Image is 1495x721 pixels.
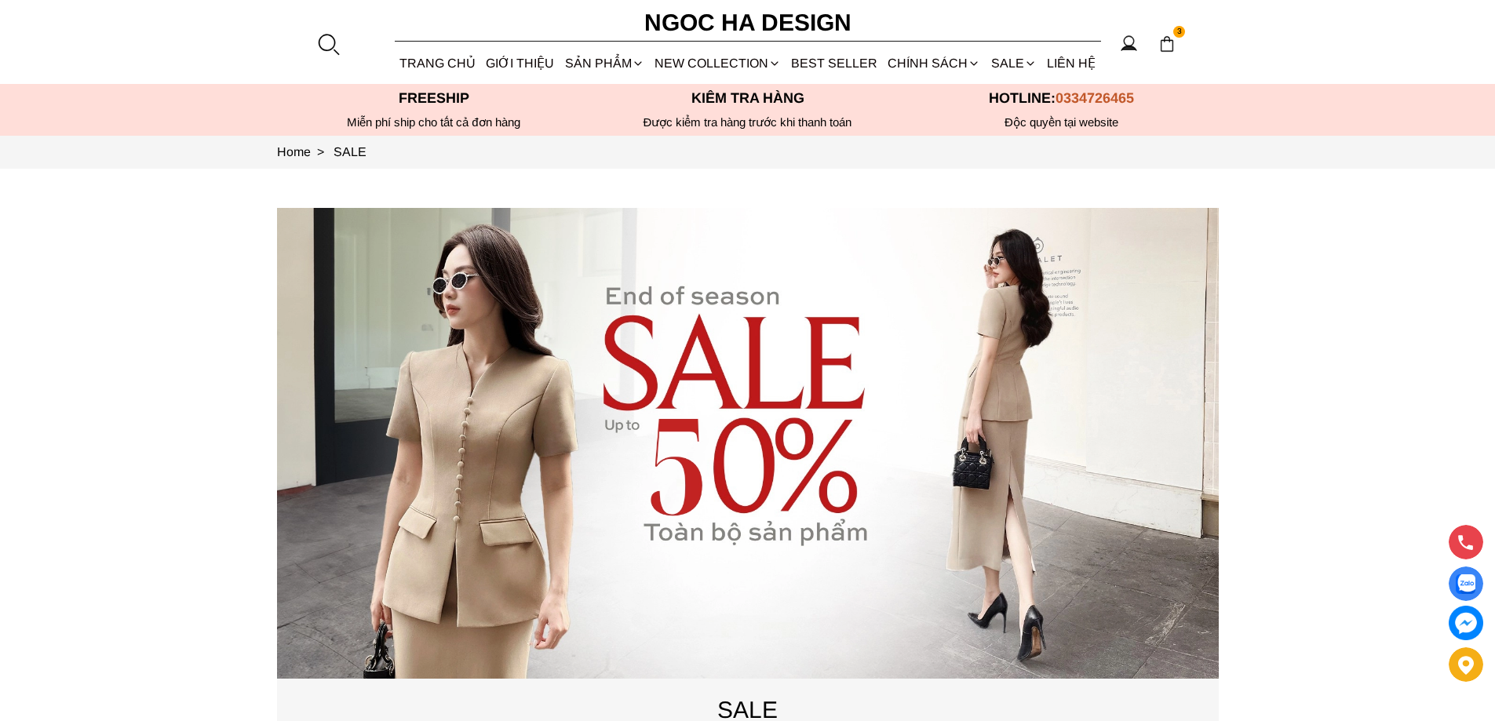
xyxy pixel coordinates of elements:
div: Miễn phí ship cho tất cả đơn hàng [277,115,591,129]
span: > [311,145,330,158]
a: TRANG CHỦ [395,42,481,84]
a: NEW COLLECTION [649,42,786,84]
a: messenger [1449,606,1483,640]
a: SALE [986,42,1041,84]
span: 3 [1173,26,1186,38]
a: Link to SALE [334,145,366,158]
div: SẢN PHẨM [560,42,649,84]
h6: Độc quyền tại website [905,115,1219,129]
img: img-CART-ICON-ksit0nf1 [1158,35,1176,53]
a: Ngoc Ha Design [630,4,866,42]
font: Kiểm tra hàng [691,90,804,106]
span: 0334726465 [1056,90,1134,106]
p: Freeship [277,90,591,107]
p: Hotline: [905,90,1219,107]
img: Display image [1456,574,1475,594]
a: GIỚI THIỆU [481,42,560,84]
p: Được kiểm tra hàng trước khi thanh toán [591,115,905,129]
a: BEST SELLER [786,42,883,84]
a: Link to Home [277,145,334,158]
a: Display image [1449,566,1483,601]
div: Chính sách [883,42,986,84]
a: LIÊN HỆ [1041,42,1100,84]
